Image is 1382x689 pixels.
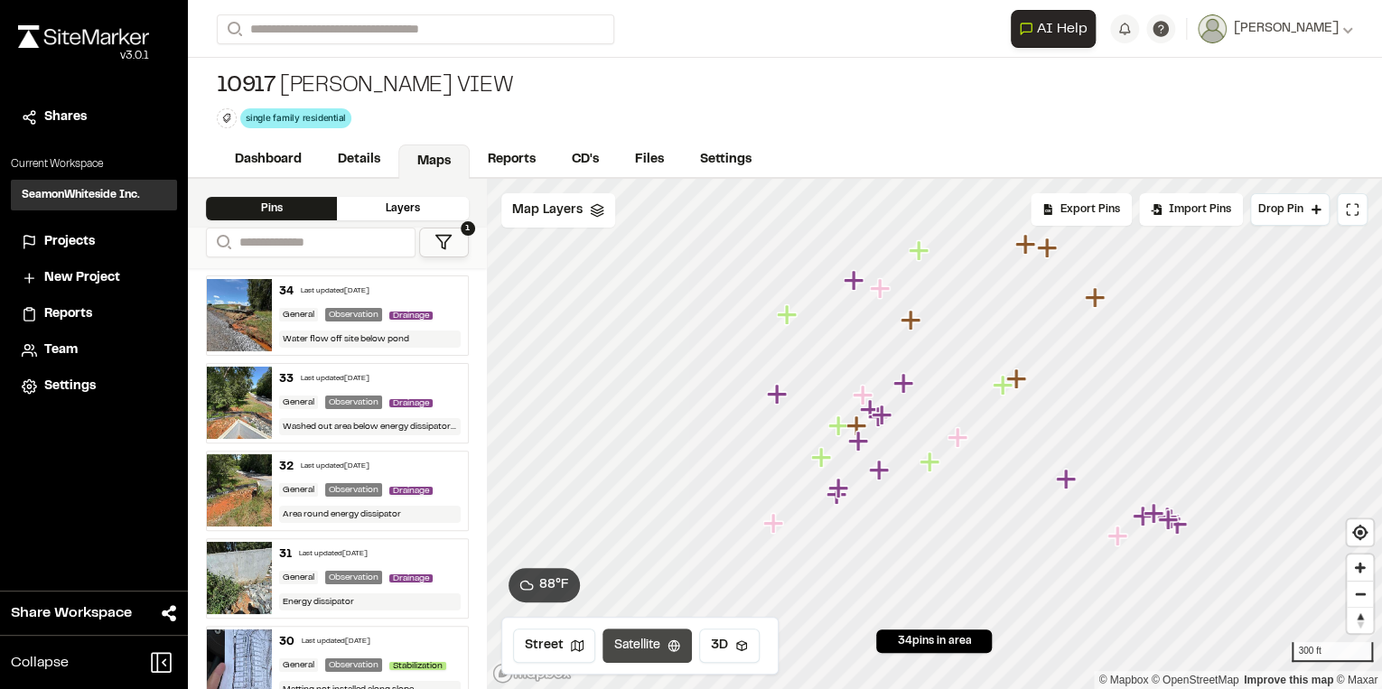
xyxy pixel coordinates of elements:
div: Map marker [869,277,892,301]
div: Map marker [892,372,916,396]
a: Settings [22,377,166,396]
div: Import Pins into your project [1139,193,1243,226]
a: Dashboard [217,143,320,177]
img: file [207,542,272,614]
button: Search [217,14,249,44]
span: Drainage [389,399,433,407]
div: General [279,658,318,672]
div: 34 [279,284,294,300]
img: rebrand.png [18,25,149,48]
span: Collapse [11,652,69,674]
img: file [207,279,272,351]
span: Map Layers [512,200,583,220]
div: Map marker [919,451,942,474]
div: No pins available to export [1031,193,1132,226]
span: AI Help [1037,18,1088,40]
button: Satellite [602,628,692,663]
div: Map marker [1143,502,1166,526]
div: 33 [279,371,294,387]
a: Mapbox logo [492,663,572,684]
h3: SeamonWhiteside Inc. [22,187,140,203]
button: [PERSON_NAME] [1198,14,1353,43]
div: Map marker [852,384,875,407]
a: Reports [22,304,166,324]
div: Layers [337,197,468,220]
div: Map marker [859,398,882,422]
span: Team [44,340,78,360]
span: 88 ° F [539,575,569,595]
span: Reports [44,304,92,324]
span: 10917 [217,72,276,101]
button: Edit Tags [217,108,237,128]
a: OpenStreetMap [1152,674,1239,686]
div: Map marker [827,477,851,500]
button: Drop Pin [1250,193,1330,226]
div: Map marker [868,459,892,482]
span: [PERSON_NAME] [1234,19,1339,39]
div: Map marker [1055,468,1079,491]
a: CD's [554,143,617,177]
a: Reports [470,143,554,177]
div: [PERSON_NAME] View [217,72,514,101]
span: Drainage [389,487,433,495]
div: Map marker [776,303,799,327]
div: Map marker [871,404,894,427]
div: Map marker [1036,237,1060,260]
div: General [279,308,318,321]
div: Oh geez...please don't... [18,48,149,64]
span: 1 [461,221,475,236]
button: 1 [419,228,469,257]
div: Washed out area below energy dissipator. Offsite water, not flowing in designed direction. [279,418,460,435]
div: Water flow off site below pond [279,331,460,348]
span: New Project [44,268,120,288]
span: Stabilization [389,662,446,670]
button: Reset bearing to north [1347,607,1373,633]
div: 300 ft [1292,642,1373,662]
button: 88°F [509,568,580,602]
span: Shares [44,107,87,127]
div: Last updated [DATE] [299,549,368,560]
div: Map marker [843,269,866,293]
a: Projects [22,232,166,252]
div: General [279,483,318,497]
div: Map marker [1014,233,1038,256]
span: Export Pins [1060,201,1120,218]
a: Shares [22,107,166,127]
div: single family residential [240,108,351,127]
button: Search [206,228,238,257]
span: Settings [44,377,96,396]
div: 30 [279,634,294,650]
div: Last updated [DATE] [301,286,369,297]
div: Energy dissipator [279,593,460,610]
div: Map marker [847,430,871,453]
span: Zoom out [1347,582,1373,607]
div: Map marker [867,405,891,429]
div: Map marker [1084,286,1107,310]
button: Street [513,628,595,663]
div: General [279,396,318,409]
span: Drainage [389,312,433,320]
div: Map marker [827,414,851,438]
span: Reset bearing to north [1347,608,1373,633]
img: file [207,367,272,439]
div: Map marker [1157,508,1181,532]
span: 34 pins in area [897,633,971,649]
div: Map marker [908,239,931,263]
p: Current Workspace [11,156,177,172]
button: Zoom out [1347,581,1373,607]
a: Maxar [1336,674,1377,686]
a: New Project [22,268,166,288]
div: Map marker [1156,506,1180,529]
button: Zoom in [1347,554,1373,581]
div: Area round energy dissipator [279,506,460,523]
div: Map marker [1005,368,1029,391]
div: Map marker [992,374,1015,397]
span: Drop Pin [1258,201,1303,218]
div: Observation [325,483,382,497]
a: Team [22,340,166,360]
div: Map marker [900,309,923,332]
a: Settings [682,143,770,177]
button: Open AI Assistant [1011,10,1096,48]
div: Observation [325,658,382,672]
